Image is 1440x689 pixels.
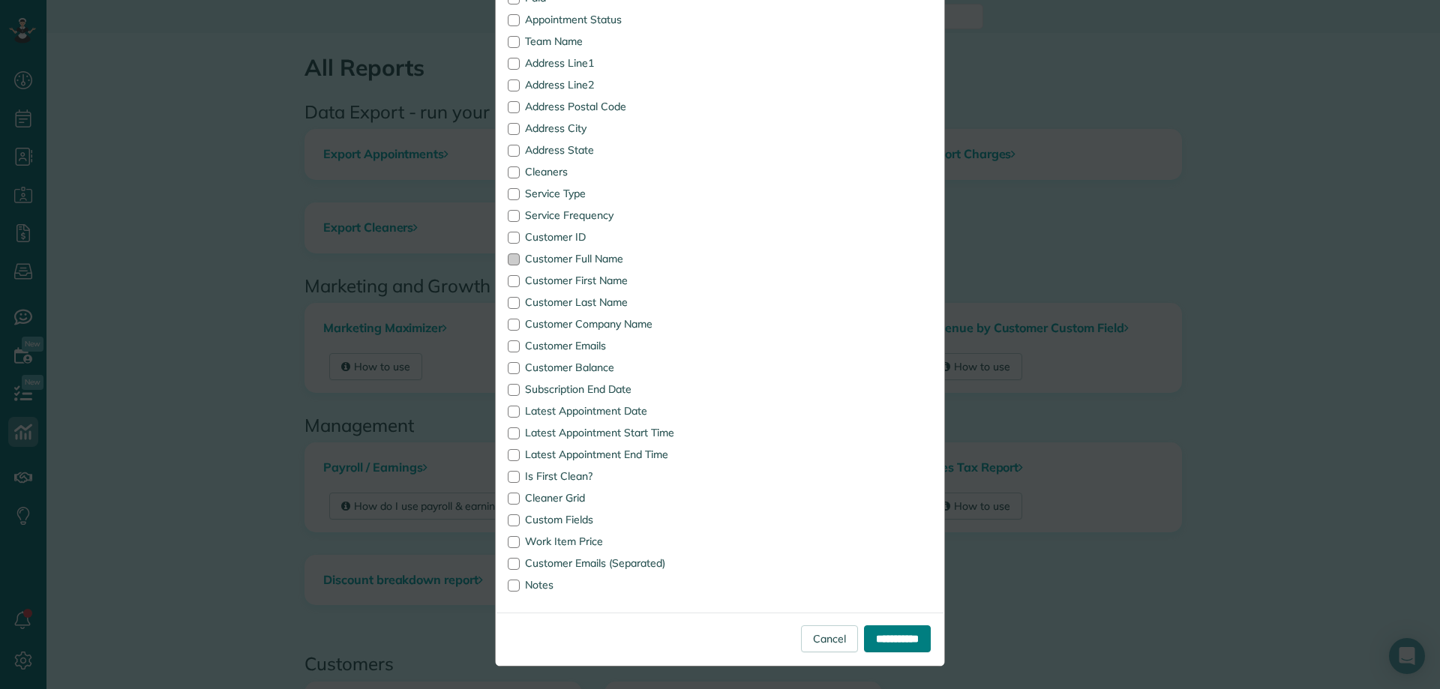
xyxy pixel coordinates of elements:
[508,558,709,568] label: Customer Emails (Separated)
[508,297,709,307] label: Customer Last Name
[508,188,709,199] label: Service Type
[508,449,709,460] label: Latest Appointment End Time
[508,580,709,590] label: Notes
[508,14,709,25] label: Appointment Status
[508,145,709,155] label: Address State
[508,493,709,503] label: Cleaner Grid
[508,275,709,286] label: Customer First Name
[508,362,709,373] label: Customer Balance
[508,536,709,547] label: Work Item Price
[508,232,709,242] label: Customer ID
[508,166,709,177] label: Cleaners
[508,384,709,394] label: Subscription End Date
[508,319,709,329] label: Customer Company Name
[508,210,709,220] label: Service Frequency
[508,427,709,438] label: Latest Appointment Start Time
[508,471,709,481] label: Is First Clean?
[508,79,709,90] label: Address Line2
[508,253,709,264] label: Customer Full Name
[508,514,709,525] label: Custom Fields
[508,340,709,351] label: Customer Emails
[508,101,709,112] label: Address Postal Code
[508,406,709,416] label: Latest Appointment Date
[508,58,709,68] label: Address Line1
[508,123,709,133] label: Address City
[508,36,709,46] label: Team Name
[801,625,858,652] a: Cancel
